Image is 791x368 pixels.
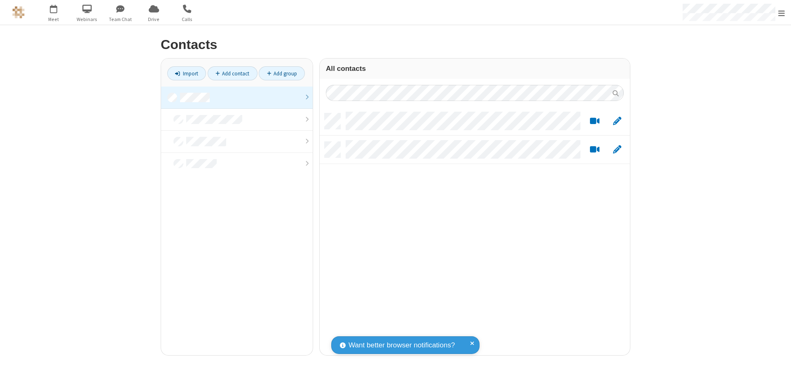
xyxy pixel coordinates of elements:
a: Add group [259,66,305,80]
button: Start a video meeting [587,145,603,155]
span: Webinars [72,16,103,23]
div: grid [320,107,630,355]
h2: Contacts [161,38,630,52]
button: Start a video meeting [587,116,603,127]
a: Add contact [208,66,257,80]
button: Edit [609,145,625,155]
h3: All contacts [326,65,624,73]
span: Drive [138,16,169,23]
button: Edit [609,116,625,127]
span: Team Chat [105,16,136,23]
span: Want better browser notifications? [349,340,455,351]
span: Calls [172,16,203,23]
span: Meet [38,16,69,23]
a: Import [167,66,206,80]
img: QA Selenium DO NOT DELETE OR CHANGE [12,6,25,19]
